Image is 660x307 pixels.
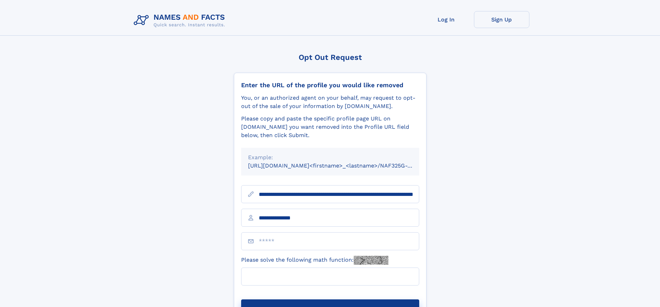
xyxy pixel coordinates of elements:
a: Log In [419,11,474,28]
div: You, or an authorized agent on your behalf, may request to opt-out of the sale of your informatio... [241,94,419,110]
div: Example: [248,153,412,162]
small: [URL][DOMAIN_NAME]<firstname>_<lastname>/NAF325G-xxxxxxxx [248,162,432,169]
label: Please solve the following math function: [241,256,388,265]
a: Sign Up [474,11,529,28]
div: Opt Out Request [234,53,426,62]
div: Enter the URL of the profile you would like removed [241,81,419,89]
div: Please copy and paste the specific profile page URL on [DOMAIN_NAME] you want removed into the Pr... [241,115,419,139]
img: Logo Names and Facts [131,11,231,30]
